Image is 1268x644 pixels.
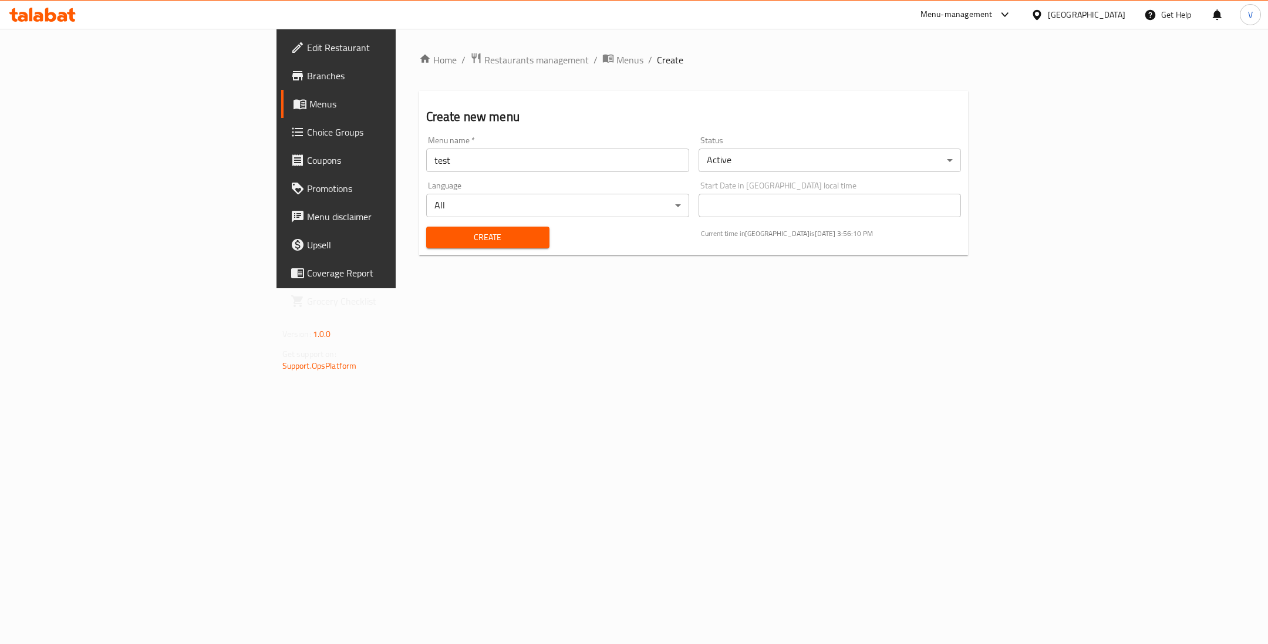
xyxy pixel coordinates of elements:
span: Restaurants management [484,53,589,67]
span: Get support on: [282,346,336,362]
span: Version: [282,326,311,342]
button: Create [426,227,549,248]
a: Menus [602,52,643,68]
input: Please enter Menu name [426,149,689,172]
li: / [593,53,598,67]
a: Promotions [281,174,488,203]
nav: breadcrumb [419,52,969,68]
span: Coverage Report [307,266,479,280]
div: [GEOGRAPHIC_DATA] [1048,8,1125,21]
div: Menu-management [920,8,993,22]
div: All [426,194,689,217]
span: Coupons [307,153,479,167]
a: Restaurants management [470,52,589,68]
span: Branches [307,69,479,83]
a: Menu disclaimer [281,203,488,231]
a: Edit Restaurant [281,33,488,62]
span: Edit Restaurant [307,41,479,55]
span: Menus [309,97,479,111]
span: 1.0.0 [313,326,331,342]
span: Grocery Checklist [307,294,479,308]
span: V [1248,8,1253,21]
div: Active [699,149,962,172]
span: Create [657,53,683,67]
span: Create [436,230,540,245]
span: Menus [616,53,643,67]
span: Menu disclaimer [307,210,479,224]
span: Promotions [307,181,479,195]
p: Current time in [GEOGRAPHIC_DATA] is [DATE] 3:56:10 PM [701,228,962,239]
a: Upsell [281,231,488,259]
a: Support.OpsPlatform [282,358,357,373]
span: Choice Groups [307,125,479,139]
li: / [648,53,652,67]
a: Coverage Report [281,259,488,287]
a: Choice Groups [281,118,488,146]
a: Grocery Checklist [281,287,488,315]
span: Upsell [307,238,479,252]
a: Menus [281,90,488,118]
a: Branches [281,62,488,90]
a: Coupons [281,146,488,174]
h2: Create new menu [426,108,962,126]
